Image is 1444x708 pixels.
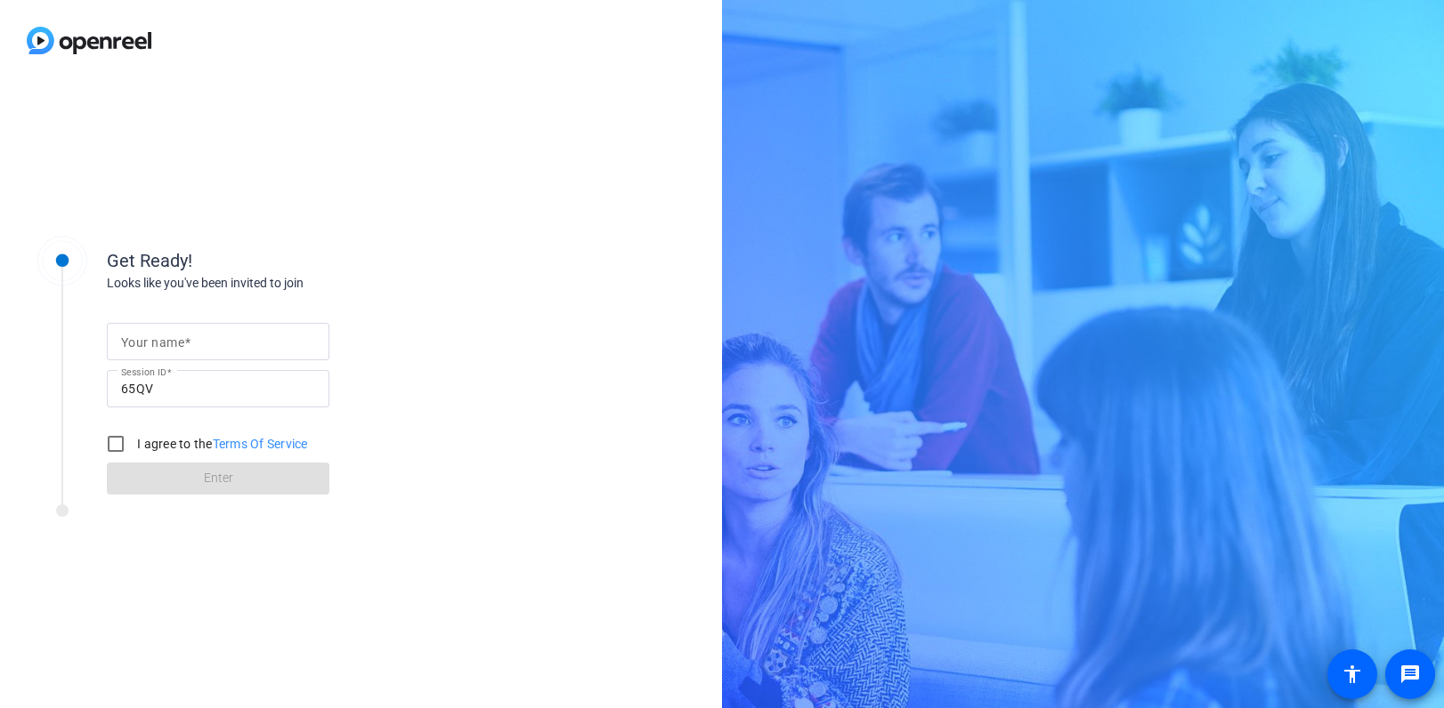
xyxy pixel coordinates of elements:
div: Looks like you've been invited to join [107,274,463,293]
a: Terms Of Service [213,437,308,451]
mat-icon: message [1399,664,1421,685]
mat-icon: accessibility [1342,664,1363,685]
label: I agree to the [134,435,308,453]
div: Get Ready! [107,247,463,274]
mat-label: Session ID [121,366,166,377]
mat-label: Your name [121,335,184,350]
